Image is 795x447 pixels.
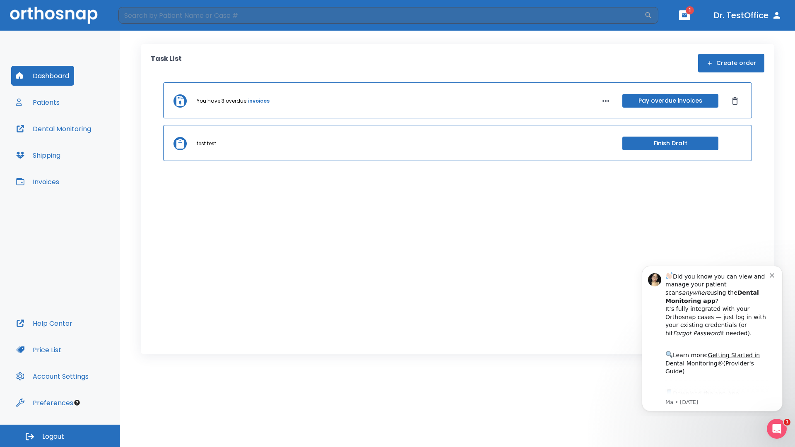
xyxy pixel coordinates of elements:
[711,8,785,23] button: Dr. TestOffice
[728,94,742,108] button: Dismiss
[11,366,94,386] button: Account Settings
[140,13,147,19] button: Dismiss notification
[11,145,65,165] button: Shipping
[248,97,270,105] a: invoices
[36,132,110,147] a: App Store
[784,419,790,425] span: 1
[11,92,65,112] button: Patients
[73,399,81,406] div: Tooltip anchor
[42,432,64,441] span: Logout
[622,137,718,150] button: Finish Draft
[197,97,246,105] p: You have 3 overdue
[686,6,694,14] span: 1
[11,313,77,333] button: Help Center
[629,258,795,416] iframe: Intercom notifications message
[118,7,644,24] input: Search by Patient Name or Case #
[11,393,78,413] button: Preferences
[36,140,140,148] p: Message from Ma, sent 8w ago
[197,140,216,147] p: test test
[622,94,718,108] button: Pay overdue invoices
[10,7,98,24] img: Orthosnap
[11,119,96,139] button: Dental Monitoring
[698,54,764,72] button: Create order
[11,340,66,360] button: Price List
[36,130,140,172] div: Download the app: | ​ Let us know if you need help getting started!
[11,66,74,86] button: Dashboard
[767,419,787,439] iframe: Intercom live chat
[11,172,64,192] button: Invoices
[151,54,182,72] p: Task List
